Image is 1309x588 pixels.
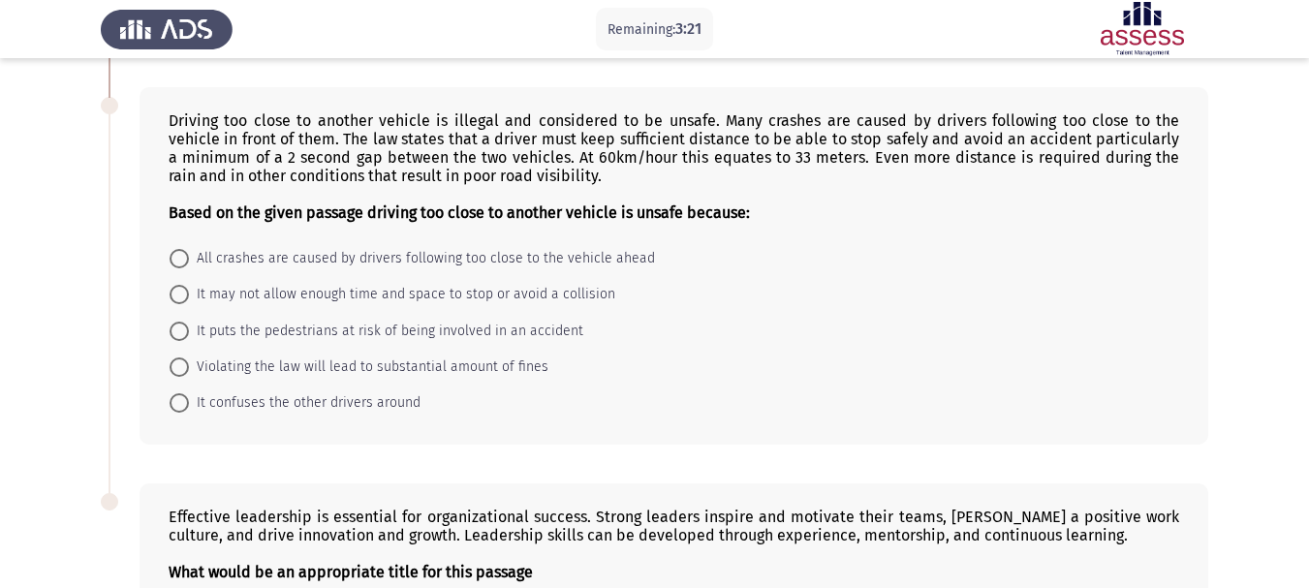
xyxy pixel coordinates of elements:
p: Remaining: [608,17,701,42]
b: What would be an appropriate title for this passage [169,563,533,581]
span: 3:21 [675,19,701,38]
img: Assess Talent Management logo [101,2,233,56]
span: It may not allow enough time and space to stop or avoid a collision [189,283,615,306]
img: Assessment logo of ASSESS English Language Assessment (3 Module) (Ba - IB) [1076,2,1208,56]
div: Effective leadership is essential for organizational success. Strong leaders inspire and motivate... [169,508,1179,581]
span: Violating the law will lead to substantial amount of fines [189,356,548,379]
b: Based on the given passage driving too close to another vehicle is unsafe because: [169,203,750,222]
span: All crashes are caused by drivers following too close to the vehicle ahead [189,247,655,270]
span: It puts the pedestrians at risk of being involved in an accident [189,320,583,343]
div: Driving too close to another vehicle is illegal and considered to be unsafe. Many crashes are cau... [169,111,1179,222]
span: It confuses the other drivers around [189,391,421,415]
